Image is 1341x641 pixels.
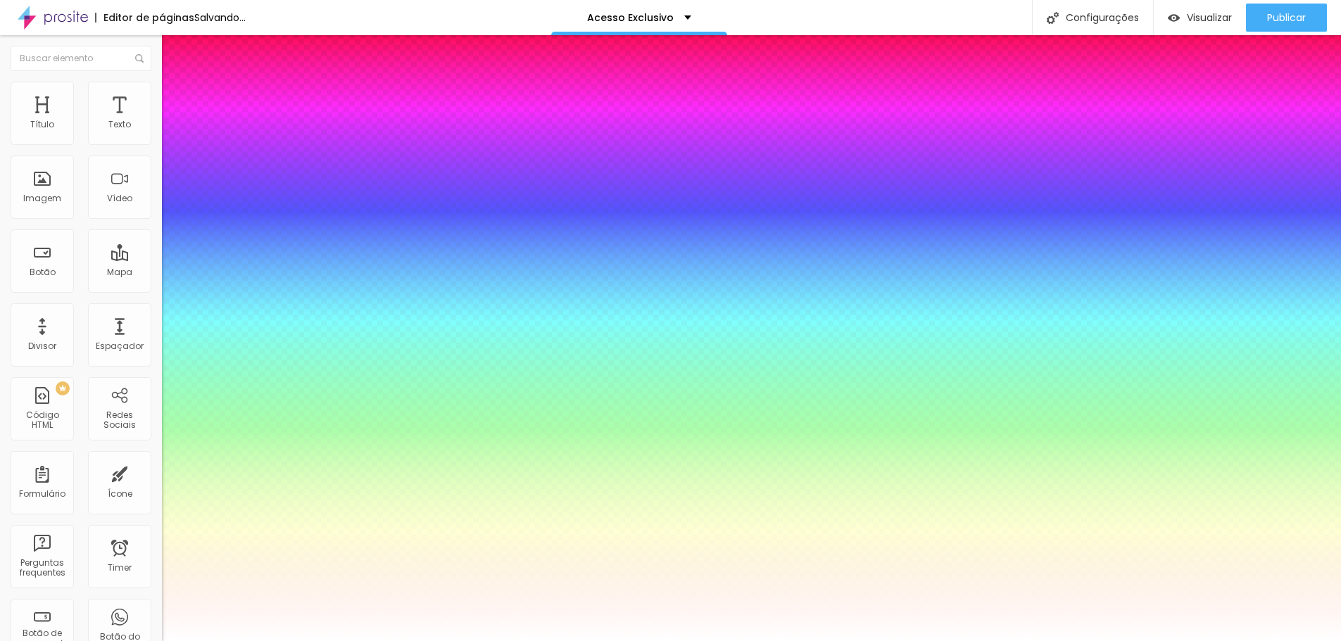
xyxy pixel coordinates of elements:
[96,341,144,351] div: Espaçador
[1246,4,1327,32] button: Publicar
[108,563,132,573] div: Timer
[14,410,70,431] div: Código HTML
[23,193,61,203] div: Imagem
[587,13,674,23] p: Acesso Exclusivo
[11,46,151,71] input: Buscar elemento
[107,193,132,203] div: Vídeo
[1267,12,1306,23] span: Publicar
[107,267,132,277] div: Mapa
[1154,4,1246,32] button: Visualizar
[1047,12,1059,24] img: Icone
[30,120,54,129] div: Título
[135,54,144,63] img: Icone
[14,558,70,578] div: Perguntas frequentes
[108,120,131,129] div: Texto
[92,410,147,431] div: Redes Sociais
[30,267,56,277] div: Botão
[108,489,132,499] div: Ícone
[95,13,194,23] div: Editor de páginas
[1187,12,1232,23] span: Visualizar
[19,489,65,499] div: Formulário
[194,13,246,23] div: Salvando...
[28,341,56,351] div: Divisor
[1168,12,1180,24] img: view-1.svg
